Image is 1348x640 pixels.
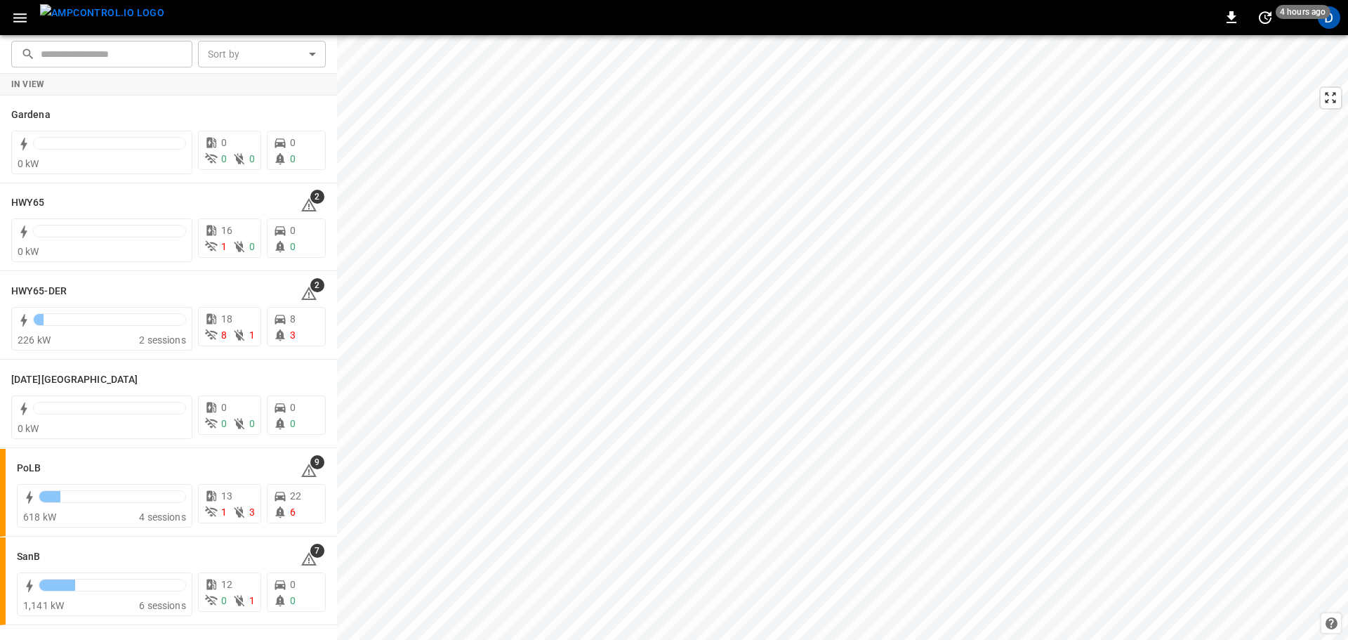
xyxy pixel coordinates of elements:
[17,549,40,565] h6: SanB
[18,246,39,257] span: 0 kW
[221,241,227,252] span: 1
[310,278,324,292] span: 2
[290,418,296,429] span: 0
[221,313,232,325] span: 18
[249,507,255,518] span: 3
[290,402,296,413] span: 0
[249,418,255,429] span: 0
[290,241,296,252] span: 0
[290,313,296,325] span: 8
[139,511,186,523] span: 4 sessions
[1276,5,1330,19] span: 4 hours ago
[40,4,164,22] img: ampcontrol.io logo
[221,595,227,606] span: 0
[18,158,39,169] span: 0 kW
[221,137,227,148] span: 0
[290,579,296,590] span: 0
[1318,6,1340,29] div: profile-icon
[11,107,51,123] h6: Gardena
[249,329,255,341] span: 1
[17,461,41,476] h6: PoLB
[290,153,296,164] span: 0
[221,418,227,429] span: 0
[310,190,324,204] span: 2
[139,334,186,346] span: 2 sessions
[11,372,138,388] h6: Karma Center
[290,595,296,606] span: 0
[249,153,255,164] span: 0
[290,490,301,502] span: 22
[1254,6,1276,29] button: set refresh interval
[23,600,64,611] span: 1,141 kW
[221,490,232,502] span: 13
[11,195,45,211] h6: HWY65
[139,600,186,611] span: 6 sessions
[11,79,45,89] strong: In View
[290,137,296,148] span: 0
[249,595,255,606] span: 1
[249,241,255,252] span: 0
[221,579,232,590] span: 12
[310,455,324,469] span: 9
[337,35,1348,640] canvas: Map
[221,402,227,413] span: 0
[221,225,232,236] span: 16
[290,507,296,518] span: 6
[11,284,67,299] h6: HWY65-DER
[290,329,296,341] span: 3
[221,507,227,518] span: 1
[18,423,39,434] span: 0 kW
[310,544,324,558] span: 7
[18,334,51,346] span: 226 kW
[23,511,56,523] span: 618 kW
[221,329,227,341] span: 8
[290,225,296,236] span: 0
[221,153,227,164] span: 0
